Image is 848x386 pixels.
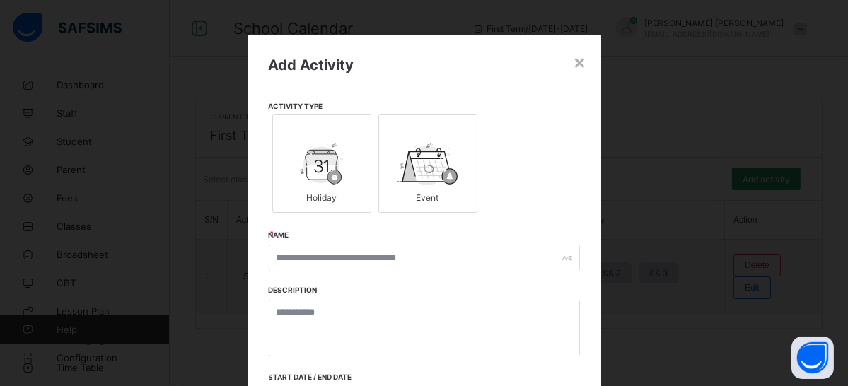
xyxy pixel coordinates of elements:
[269,57,354,74] span: Add Activity
[386,185,470,210] div: Event
[574,49,587,74] div: ×
[269,102,580,110] span: Activity Type
[280,185,364,210] div: Holiday
[269,373,400,381] span: Start date / End date
[269,230,289,239] span: Name
[397,143,458,185] img: event-icon.63b746065ee5958cfb662b366034c7c8.svg
[791,337,834,379] button: Open asap
[269,286,318,294] span: Description
[300,143,344,185] img: holiday-icon.7bb79e9e805d8d9d57012a8d1341c615.svg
